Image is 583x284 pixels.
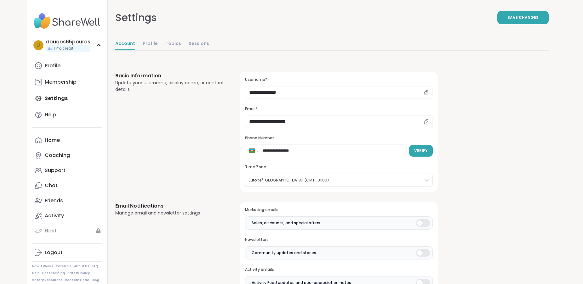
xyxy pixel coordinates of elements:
[45,227,57,234] div: Host
[45,249,63,256] div: Logout
[32,133,102,148] a: Home
[32,271,40,276] a: Help
[92,278,99,282] a: Blog
[32,208,102,223] a: Activity
[92,264,98,269] a: FAQ
[32,148,102,163] a: Coaching
[115,80,225,93] div: Update your username, display name, or contact details
[115,202,225,210] h3: Email Notifications
[45,212,64,219] div: Activity
[32,245,102,260] a: Logout
[54,46,73,51] span: 1 Pro credit
[143,38,158,50] a: Profile
[115,10,157,25] div: Settings
[32,10,102,32] img: ShareWell Nav Logo
[32,264,53,269] a: How It Works
[45,79,77,86] div: Membership
[115,210,225,216] div: Manage email and newsletter settings
[32,107,102,122] a: Help
[45,62,60,69] div: Profile
[245,267,432,272] h3: Activity emails
[32,75,102,90] a: Membership
[245,164,432,170] h3: Time Zone
[115,72,225,80] h3: Basic Information
[32,163,102,178] a: Support
[252,220,320,226] span: Sales, discounts, and special offers
[414,148,428,153] span: Verify
[32,278,62,282] a: Safety Resources
[245,77,432,82] h3: Username*
[409,145,433,157] button: Verify
[32,58,102,73] a: Profile
[67,271,90,276] a: Safety Policy
[189,38,209,50] a: Sessions
[56,264,71,269] a: Referrals
[245,207,432,213] h3: Marketing emails
[245,106,432,112] h3: Email*
[42,271,65,276] a: Host Training
[45,197,63,204] div: Friends
[65,278,89,282] a: Redeem Code
[32,178,102,193] a: Chat
[45,137,60,144] div: Home
[45,167,66,174] div: Support
[32,223,102,238] a: Host
[37,41,40,49] span: d
[252,250,316,256] span: Community updates and stories
[46,38,90,45] div: douqos65pouros
[115,38,135,50] a: Account
[245,237,432,242] h3: Newsletters
[165,38,181,50] a: Topics
[507,15,539,20] span: Save Changes
[45,182,58,189] div: Chat
[497,11,549,24] button: Save Changes
[74,264,89,269] a: About Us
[45,152,70,159] div: Coaching
[245,136,432,141] h3: Phone Number
[45,111,56,118] div: Help
[32,193,102,208] a: Friends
